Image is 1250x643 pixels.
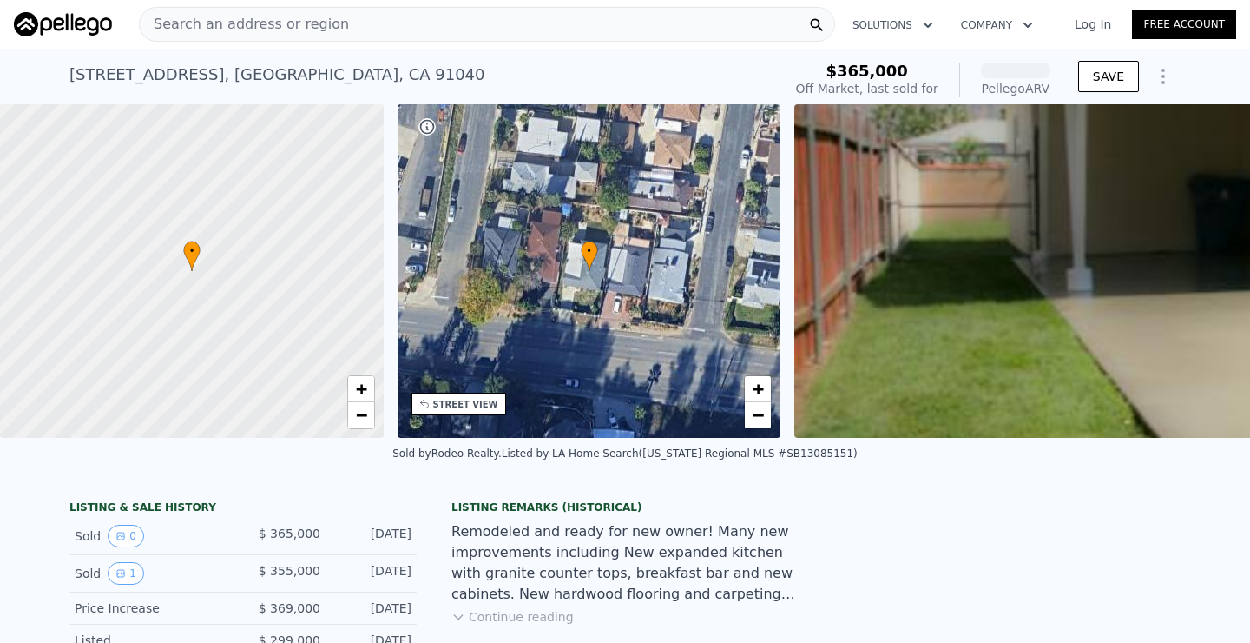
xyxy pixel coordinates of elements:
[69,63,485,87] div: [STREET_ADDRESS] , [GEOGRAPHIC_DATA] , CA 91040
[259,601,320,615] span: $ 369,000
[75,562,229,585] div: Sold
[75,525,229,547] div: Sold
[1146,59,1181,94] button: Show Options
[69,500,417,518] div: LISTING & SALE HISTORY
[745,402,771,428] a: Zoom out
[581,241,598,271] div: •
[355,404,366,426] span: −
[745,376,771,402] a: Zoom in
[334,525,411,547] div: [DATE]
[140,14,349,35] span: Search an address or region
[108,525,144,547] button: View historical data
[451,608,574,626] button: Continue reading
[1132,10,1236,39] a: Free Account
[581,243,598,259] span: •
[334,562,411,585] div: [DATE]
[451,521,799,605] div: Remodeled and ready for new owner! Many new improvements including New expanded kitchen with gran...
[981,80,1050,97] div: Pellego ARV
[334,600,411,617] div: [DATE]
[259,527,320,540] span: $ 365,000
[348,376,374,402] a: Zoom in
[451,500,799,514] div: Listing Remarks (Historical)
[392,447,502,460] div: Sold by Rodeo Realty .
[433,398,498,411] div: STREET VIEW
[947,10,1047,41] button: Company
[183,243,201,259] span: •
[259,564,320,578] span: $ 355,000
[839,10,947,41] button: Solutions
[348,402,374,428] a: Zoom out
[108,562,144,585] button: View historical data
[826,62,908,80] span: $365,000
[183,241,201,271] div: •
[796,80,938,97] div: Off Market, last sold for
[14,12,112,36] img: Pellego
[753,404,764,426] span: −
[1078,61,1139,92] button: SAVE
[753,378,764,400] span: +
[502,447,858,460] div: Listed by LA Home Search ([US_STATE] Regional MLS #SB13085151)
[75,600,229,617] div: Price Increase
[1054,16,1132,33] a: Log In
[355,378,366,400] span: +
